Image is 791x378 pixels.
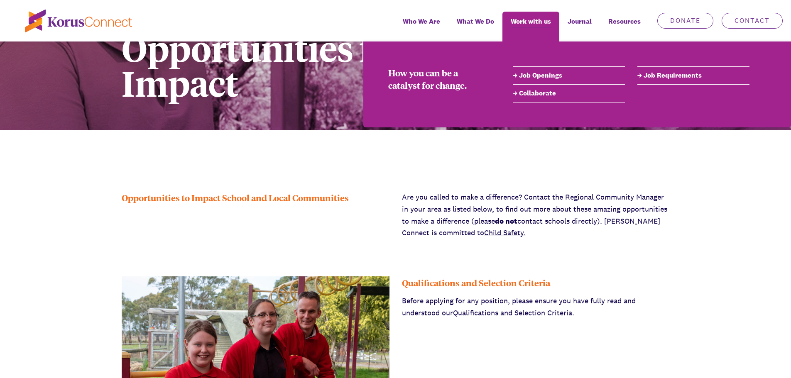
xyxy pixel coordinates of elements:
[513,71,625,80] a: Job Openings
[637,71,749,80] a: Job Requirements
[484,228,526,237] a: Child Safety.
[722,13,783,29] a: Contact
[394,12,448,41] a: Who We Are
[453,308,572,317] a: Qualifications and Selection Criteria
[388,66,488,91] div: How you can be a catalyst for change.
[25,10,132,32] img: korus-connect%2Fc5177985-88d5-491d-9cd7-4a1febad1357_logo.svg
[568,15,592,27] span: Journal
[402,295,670,319] p: Before applying for any position, please ensure you have fully read and understood our .
[122,191,389,239] div: Opportunities to Impact School and Local Communities
[600,12,649,41] div: Resources
[657,13,713,29] a: Donate
[502,12,559,41] a: Work with us
[513,88,625,98] a: Collaborate
[511,15,551,27] span: Work with us
[122,30,530,100] h1: Opportunities for Impact
[457,15,494,27] span: What We Do
[559,12,600,41] a: Journal
[402,276,670,289] div: Qualifications and Selection Criteria
[402,191,670,239] p: Are you called to make a difference? Contact the Regional Community Manager in your area as liste...
[448,12,502,41] a: What We Do
[495,216,517,226] strong: do not
[403,15,440,27] span: Who We Are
